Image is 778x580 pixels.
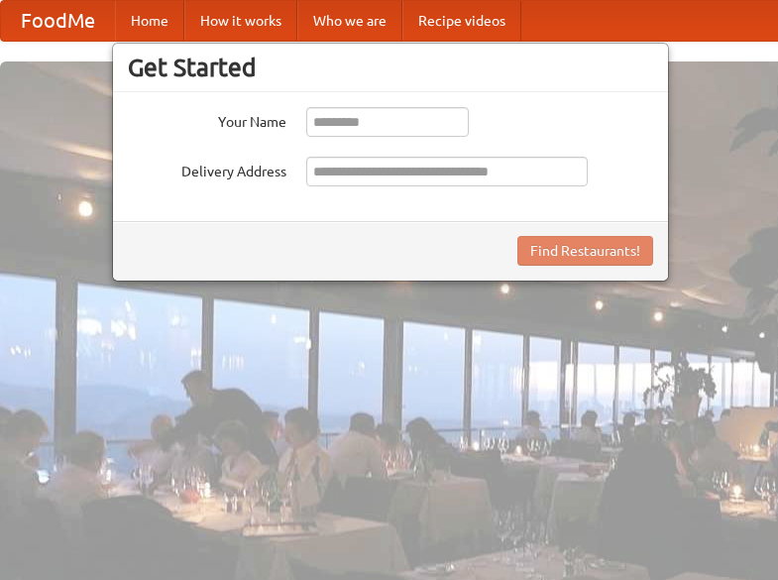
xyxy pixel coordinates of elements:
[128,53,653,82] h3: Get Started
[128,157,286,181] label: Delivery Address
[128,107,286,132] label: Your Name
[1,1,115,41] a: FoodMe
[402,1,521,41] a: Recipe videos
[517,236,653,266] button: Find Restaurants!
[297,1,402,41] a: Who we are
[184,1,297,41] a: How it works
[115,1,184,41] a: Home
